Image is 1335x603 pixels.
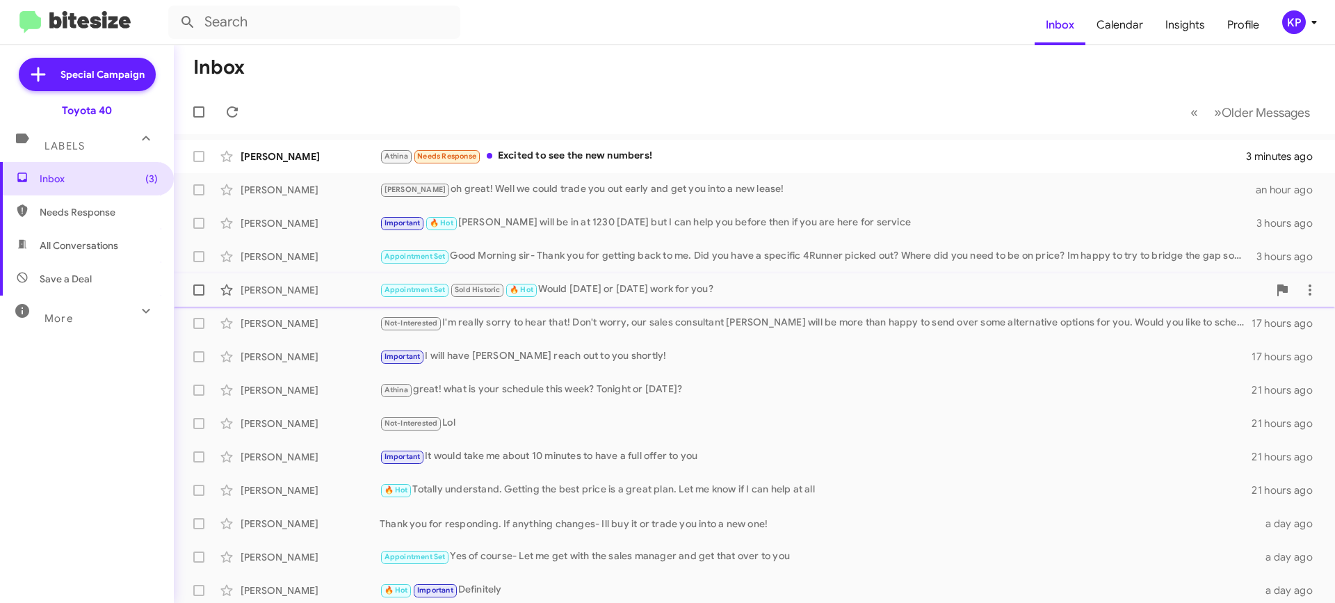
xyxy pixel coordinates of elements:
[40,272,92,286] span: Save a Deal
[40,172,158,186] span: Inbox
[385,452,421,461] span: Important
[510,285,533,294] span: 🔥 Hot
[1216,5,1270,45] a: Profile
[168,6,460,39] input: Search
[241,450,380,464] div: [PERSON_NAME]
[1257,584,1324,597] div: a day ago
[241,383,380,397] div: [PERSON_NAME]
[385,419,438,428] span: Not-Interested
[1183,98,1318,127] nav: Page navigation example
[241,517,380,531] div: [PERSON_NAME]
[1252,450,1324,464] div: 21 hours ago
[385,252,446,261] span: Appointment Set
[1035,5,1085,45] a: Inbox
[193,56,245,79] h1: Inbox
[241,183,380,197] div: [PERSON_NAME]
[385,185,446,194] span: [PERSON_NAME]
[380,482,1252,498] div: Totally understand. Getting the best price is a great plan. Let me know if I can help at all
[1085,5,1154,45] a: Calendar
[417,152,476,161] span: Needs Response
[385,552,446,561] span: Appointment Set
[241,483,380,497] div: [PERSON_NAME]
[1282,10,1306,34] div: KP
[385,485,408,495] span: 🔥 Hot
[1270,10,1320,34] button: KP
[241,550,380,564] div: [PERSON_NAME]
[430,218,453,227] span: 🔥 Hot
[1222,105,1310,120] span: Older Messages
[1257,517,1324,531] div: a day ago
[380,282,1268,298] div: Would [DATE] or [DATE] work for you?
[1154,5,1216,45] a: Insights
[241,350,380,364] div: [PERSON_NAME]
[380,348,1252,364] div: I will have [PERSON_NAME] reach out to you shortly!
[241,417,380,431] div: [PERSON_NAME]
[1252,383,1324,397] div: 21 hours ago
[1182,98,1206,127] button: Previous
[241,150,380,163] div: [PERSON_NAME]
[44,140,85,152] span: Labels
[44,312,73,325] span: More
[241,584,380,597] div: [PERSON_NAME]
[60,67,145,81] span: Special Campaign
[380,582,1257,598] div: Definitely
[380,449,1252,465] div: It would take me about 10 minutes to have a full offer to you
[40,205,158,219] span: Needs Response
[1246,150,1324,163] div: 3 minutes ago
[385,152,408,161] span: Athina
[62,104,112,118] div: Toyota 40
[19,58,156,91] a: Special Campaign
[385,319,438,328] span: Not-Interested
[455,285,501,294] span: Sold Historic
[145,172,158,186] span: (3)
[380,182,1256,198] div: oh great! Well we could trade you out early and get you into a new lease!
[1206,98,1318,127] button: Next
[1257,550,1324,564] div: a day ago
[385,218,421,227] span: Important
[1256,250,1324,264] div: 3 hours ago
[241,283,380,297] div: [PERSON_NAME]
[380,382,1252,398] div: great! what is your schedule this week? Tonight or [DATE]?
[1214,104,1222,121] span: »
[1252,316,1324,330] div: 17 hours ago
[241,316,380,330] div: [PERSON_NAME]
[385,586,408,595] span: 🔥 Hot
[380,549,1257,565] div: Yes of course- Let me get with the sales manager and get that over to you
[380,517,1257,531] div: Thank you for responding. If anything changes- Ill buy it or trade you into a new one!
[1252,350,1324,364] div: 17 hours ago
[385,285,446,294] span: Appointment Set
[1256,183,1324,197] div: an hour ago
[40,239,118,252] span: All Conversations
[241,250,380,264] div: [PERSON_NAME]
[417,586,453,595] span: Important
[380,315,1252,331] div: I'm really sorry to hear that! Don't worry, our sales consultant [PERSON_NAME] will be more than ...
[241,216,380,230] div: [PERSON_NAME]
[380,215,1256,231] div: [PERSON_NAME] will be in at 1230 [DATE] but I can help you before then if you are here for service
[385,352,421,361] span: Important
[1190,104,1198,121] span: «
[380,415,1252,431] div: Lol
[380,148,1246,164] div: Excited to see the new numbers!
[380,248,1256,264] div: Good Morning sir- Thank you for getting back to me. Did you have a specific 4Runner picked out? W...
[1256,216,1324,230] div: 3 hours ago
[385,385,408,394] span: Athina
[1252,417,1324,431] div: 21 hours ago
[1252,483,1324,497] div: 21 hours ago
